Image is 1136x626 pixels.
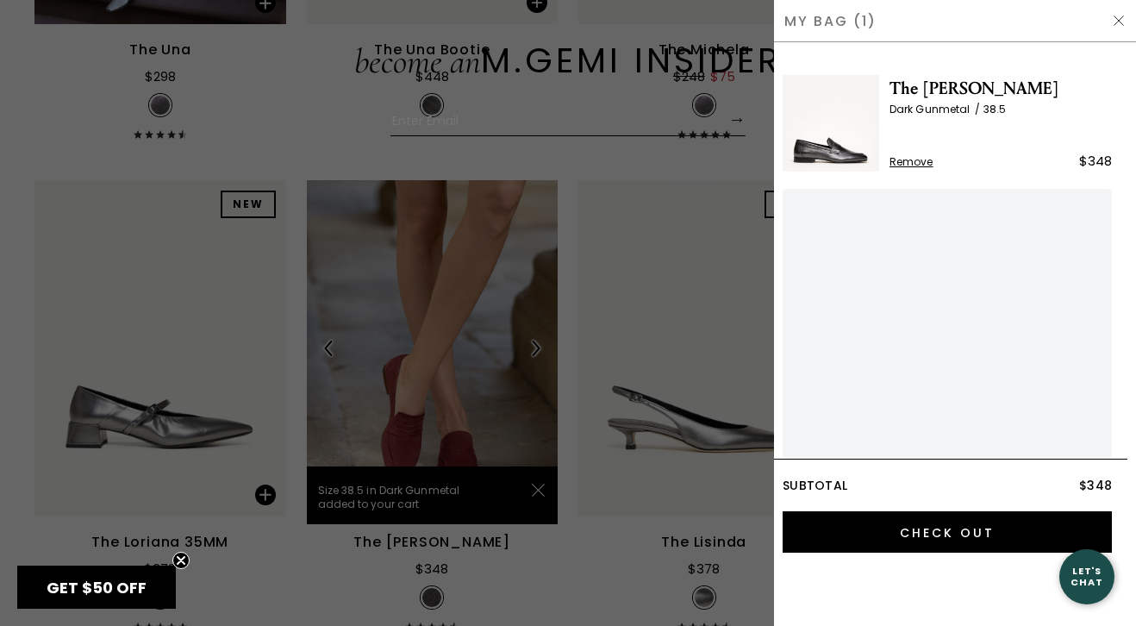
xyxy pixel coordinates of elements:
[783,477,847,494] span: Subtotal
[1059,566,1114,587] div: Let's Chat
[889,155,933,169] span: Remove
[17,566,176,609] div: GET $50 OFFClose teaser
[783,511,1112,553] input: Check Out
[983,102,1006,116] span: 38.5
[1112,14,1126,28] img: Hide Drawer
[1079,477,1112,494] span: $348
[47,577,147,598] span: GET $50 OFF
[889,75,1112,103] span: The [PERSON_NAME]
[783,75,879,172] img: The Sacca Donna
[889,102,983,116] span: Dark Gunmetal
[172,552,190,569] button: Close teaser
[1079,151,1112,172] div: $348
